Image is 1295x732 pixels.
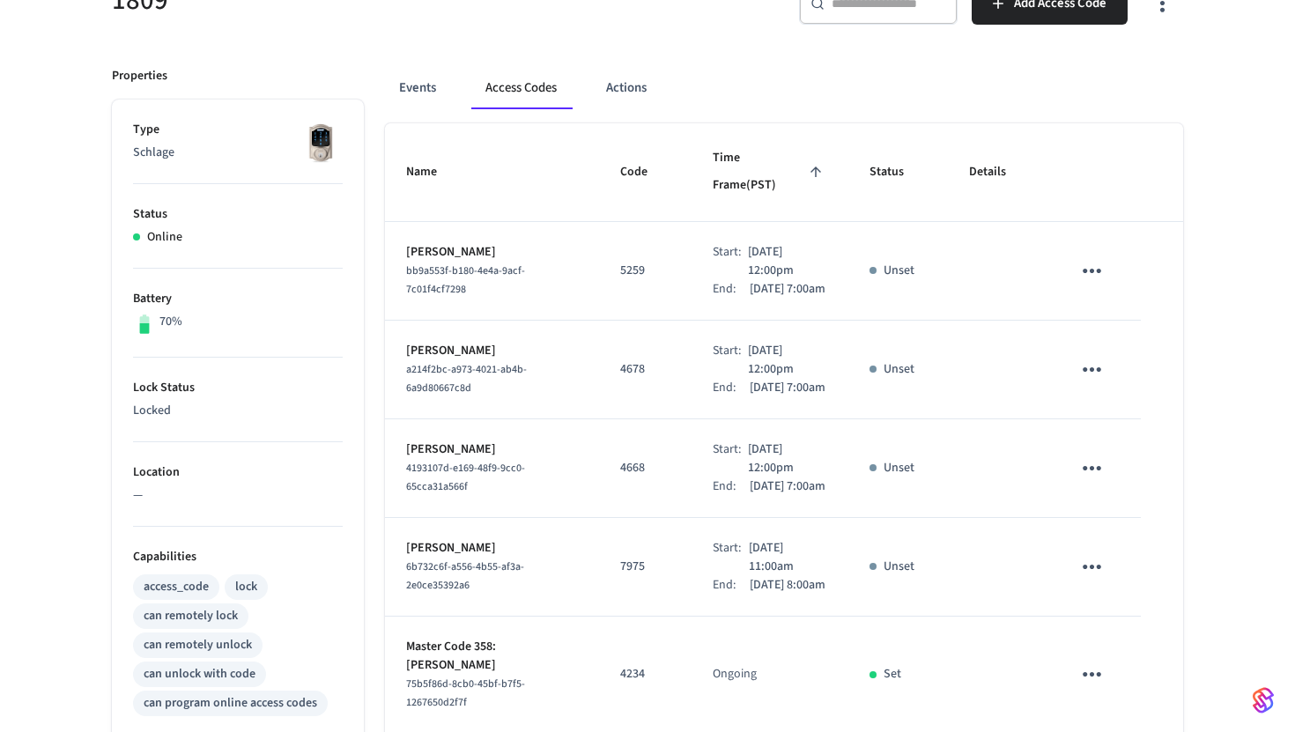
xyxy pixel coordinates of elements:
p: 70% [159,313,182,331]
p: Location [133,463,343,482]
p: [DATE] 12:00pm [748,342,826,379]
p: Lock Status [133,379,343,397]
p: Capabilities [133,548,343,566]
div: Start: [713,243,748,280]
p: Set [884,665,901,684]
p: [DATE] 7:00am [750,477,825,496]
div: can unlock with code [144,665,255,684]
span: bb9a553f-b180-4e4a-9acf-7c01f4cf7298 [406,263,525,297]
button: Actions [592,67,661,109]
div: can remotely lock [144,607,238,625]
p: Online [147,228,182,247]
div: End: [713,477,750,496]
p: 7975 [620,558,670,576]
p: [DATE] 7:00am [750,280,825,299]
p: [DATE] 8:00am [750,576,825,595]
p: Locked [133,402,343,420]
p: 4234 [620,665,670,684]
span: Status [869,159,927,186]
span: Time Frame(PST) [713,144,826,200]
p: [DATE] 7:00am [750,379,825,397]
div: Start: [713,539,748,576]
p: Status [133,205,343,224]
p: Type [133,121,343,139]
p: [PERSON_NAME] [406,342,578,360]
p: [PERSON_NAME] [406,440,578,459]
div: End: [713,379,750,397]
div: can program online access codes [144,694,317,713]
button: Events [385,67,450,109]
p: Master Code 358: [PERSON_NAME] [406,638,578,675]
p: — [133,486,343,505]
p: [DATE] 11:00am [749,539,827,576]
div: access_code [144,578,209,596]
div: End: [713,576,750,595]
div: ant example [385,67,1183,109]
p: 5259 [620,262,670,280]
span: Name [406,159,460,186]
p: 4668 [620,459,670,477]
div: can remotely unlock [144,636,252,654]
p: [PERSON_NAME] [406,243,578,262]
p: Unset [884,360,914,379]
div: Start: [713,342,748,379]
p: Properties [112,67,167,85]
p: Unset [884,558,914,576]
p: Unset [884,262,914,280]
p: Unset [884,459,914,477]
span: 6b732c6f-a556-4b55-af3a-2e0ce35392a6 [406,559,524,593]
p: 4678 [620,360,670,379]
span: 75b5f86d-8cb0-45bf-b7f5-1267650d2f7f [406,677,525,710]
span: Code [620,159,670,186]
img: Schlage Sense Smart Deadbolt with Camelot Trim, Front [299,121,343,165]
p: [DATE] 12:00pm [748,440,826,477]
span: Details [969,159,1029,186]
p: Schlage [133,144,343,162]
p: Battery [133,290,343,308]
span: 4193107d-e169-48f9-9cc0-65cca31a566f [406,461,525,494]
div: lock [235,578,257,596]
div: Start: [713,440,748,477]
p: [PERSON_NAME] [406,539,578,558]
img: SeamLogoGradient.69752ec5.svg [1253,686,1274,714]
button: Access Codes [471,67,571,109]
p: [DATE] 12:00pm [748,243,826,280]
span: a214f2bc-a973-4021-ab4b-6a9d80667c8d [406,362,527,396]
div: End: [713,280,750,299]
